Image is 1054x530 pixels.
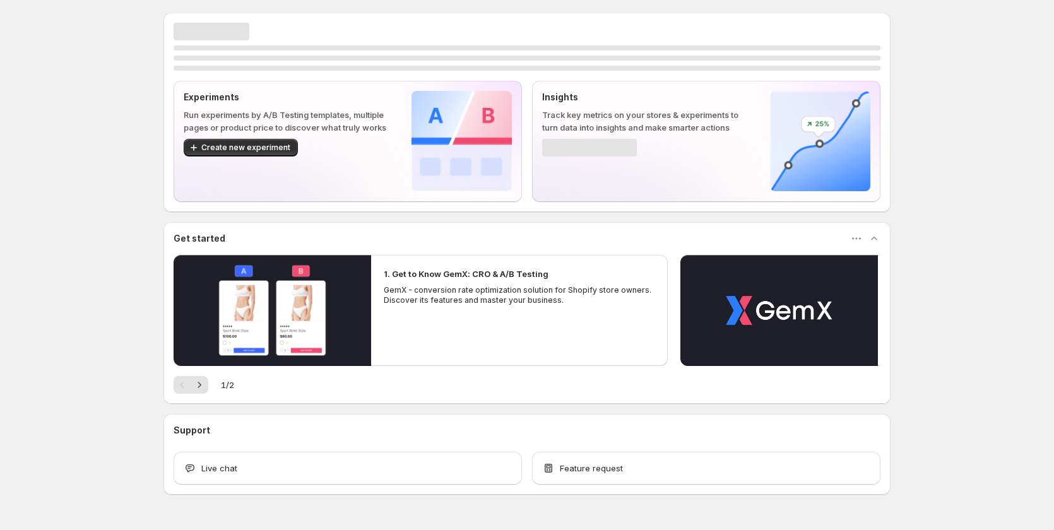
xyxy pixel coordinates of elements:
[680,255,878,366] button: Play video
[542,91,750,103] p: Insights
[184,139,298,156] button: Create new experiment
[174,424,210,437] h3: Support
[384,268,548,280] h2: 1. Get to Know GemX: CRO & A/B Testing
[184,109,391,134] p: Run experiments by A/B Testing templates, multiple pages or product price to discover what truly ...
[201,462,237,474] span: Live chat
[174,232,225,245] h3: Get started
[174,376,208,394] nav: Pagination
[542,109,750,134] p: Track key metrics on your stores & experiments to turn data into insights and make smarter actions
[174,255,371,366] button: Play video
[384,285,655,305] p: GemX - conversion rate optimization solution for Shopify store owners. Discover its features and ...
[191,376,208,394] button: Next
[560,462,623,474] span: Feature request
[221,379,234,391] span: 1 / 2
[201,143,290,153] span: Create new experiment
[770,91,870,191] img: Insights
[184,91,391,103] p: Experiments
[412,91,512,191] img: Experiments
